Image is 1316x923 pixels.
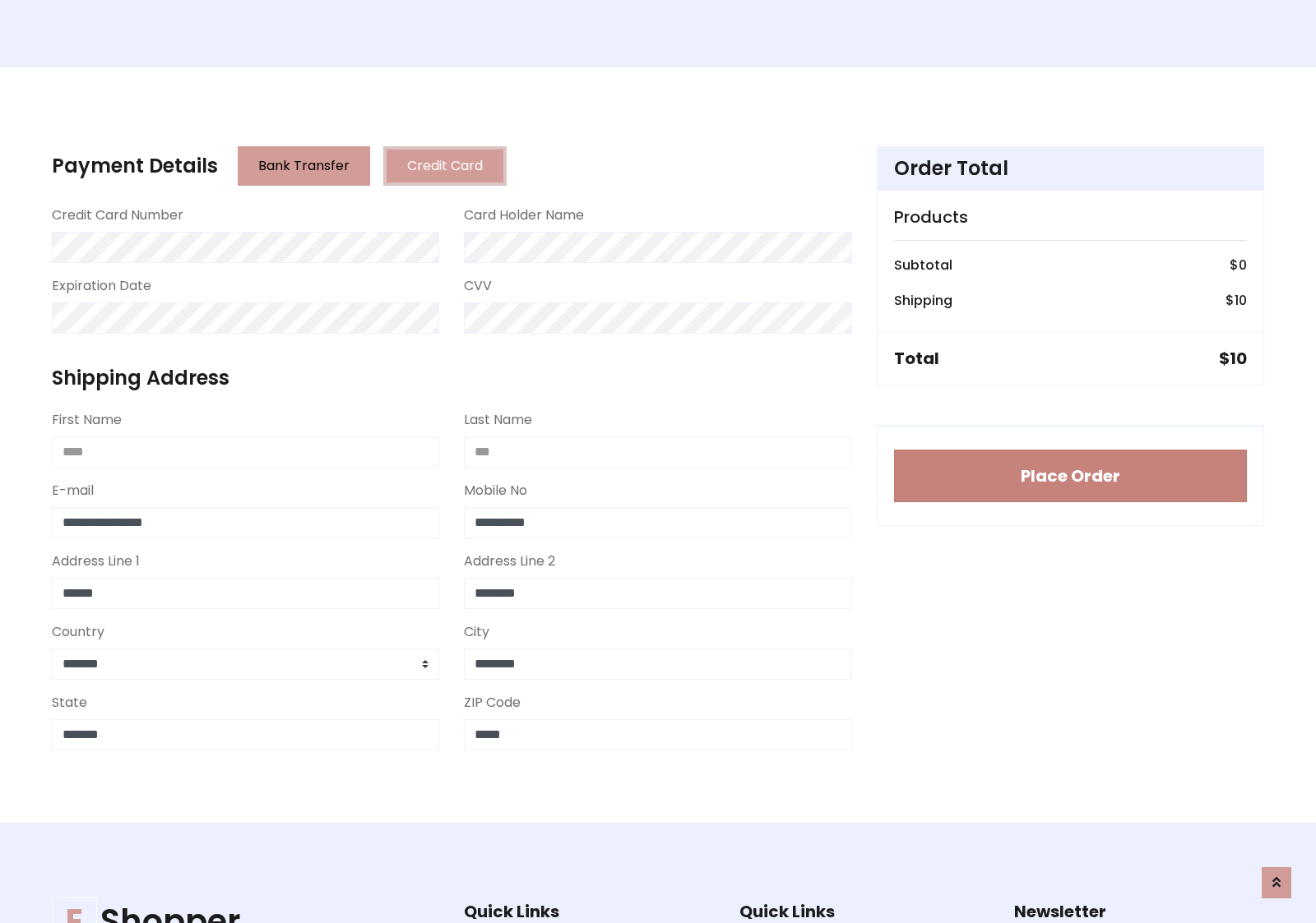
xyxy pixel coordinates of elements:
label: Country [52,622,104,642]
label: State [52,693,87,713]
label: ZIP Code [464,693,521,713]
h5: Products [894,207,1247,227]
button: Bank Transfer [238,146,370,186]
label: First Name [52,410,122,430]
label: Expiration Date [52,276,151,296]
label: Card Holder Name [464,205,584,225]
label: City [464,622,489,642]
label: Address Line 1 [52,551,140,571]
span: 0 [1239,256,1247,275]
label: E-mail [52,481,94,501]
h6: $ [1226,293,1247,308]
h5: Quick Links [739,902,989,921]
h5: Quick Links [464,902,714,921]
button: Credit Card [383,146,507,186]
h5: Newsletter [1014,902,1264,921]
h6: $ [1230,257,1247,273]
label: Address Line 2 [464,551,555,571]
label: Credit Card Number [52,205,183,225]
span: 10 [1235,291,1247,310]
h5: $ [1219,348,1247,368]
label: Mobile No [464,481,527,501]
h5: Total [894,348,939,368]
h4: Order Total [894,157,1247,181]
h6: Shipping [894,293,952,308]
h4: Payment Details [52,155,218,178]
button: Place Order [894,450,1247,502]
label: CVV [464,276,492,296]
span: 10 [1230,347,1247,370]
h4: Shipping Address [52,367,852,390]
h6: Subtotal [894,257,952,273]
label: Last Name [464,410,532,430]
